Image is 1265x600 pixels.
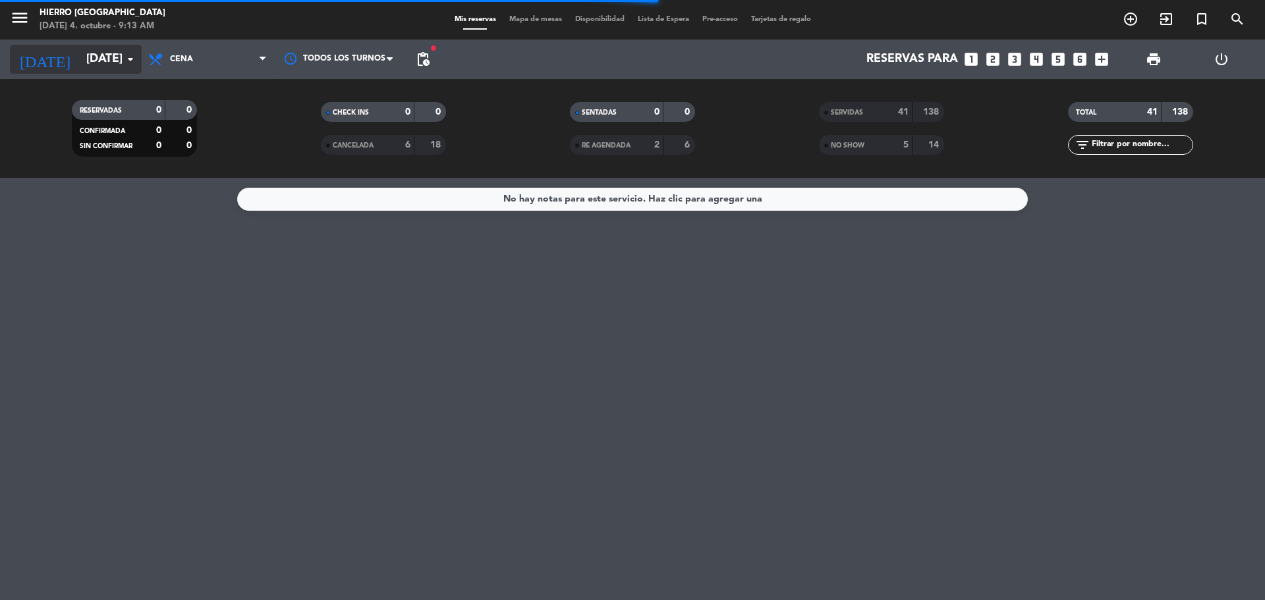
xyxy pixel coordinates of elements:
i: add_box [1093,51,1110,68]
strong: 138 [923,107,942,117]
strong: 0 [186,141,194,150]
i: filter_list [1075,137,1090,153]
strong: 41 [1147,107,1158,117]
div: No hay notas para este servicio. Haz clic para agregar una [503,192,762,207]
span: print [1146,51,1162,67]
i: search [1229,11,1245,27]
span: TOTAL [1076,109,1096,116]
span: fiber_manual_record [430,44,437,52]
i: looks_3 [1006,51,1023,68]
strong: 6 [685,140,692,150]
div: Hierro [GEOGRAPHIC_DATA] [40,7,165,20]
span: Mapa de mesas [503,16,569,23]
div: LOG OUT [1187,40,1255,79]
span: Tarjetas de regalo [745,16,818,23]
strong: 0 [186,105,194,115]
i: add_circle_outline [1123,11,1138,27]
span: pending_actions [415,51,431,67]
span: CANCELADA [333,142,374,149]
i: power_settings_new [1214,51,1229,67]
i: exit_to_app [1158,11,1174,27]
i: menu [10,8,30,28]
strong: 138 [1172,107,1191,117]
span: Cena [170,55,193,64]
strong: 0 [405,107,410,117]
i: looks_4 [1028,51,1045,68]
span: Mis reservas [448,16,503,23]
strong: 14 [928,140,942,150]
strong: 0 [156,105,161,115]
div: [DATE] 4. octubre - 9:13 AM [40,20,165,33]
span: SERVIDAS [831,109,863,116]
i: looks_5 [1050,51,1067,68]
span: RE AGENDADA [582,142,631,149]
strong: 0 [436,107,443,117]
strong: 5 [903,140,909,150]
input: Filtrar por nombre... [1090,138,1193,152]
strong: 0 [156,141,161,150]
span: CONFIRMADA [80,128,125,134]
i: looks_6 [1071,51,1088,68]
i: turned_in_not [1194,11,1210,27]
strong: 18 [430,140,443,150]
i: looks_one [963,51,980,68]
strong: 6 [405,140,410,150]
span: SENTADAS [582,109,617,116]
strong: 2 [654,140,660,150]
span: CHECK INS [333,109,369,116]
strong: 41 [898,107,909,117]
strong: 0 [685,107,692,117]
span: SIN CONFIRMAR [80,143,132,150]
span: Reservas para [866,53,958,66]
i: [DATE] [10,45,80,74]
i: arrow_drop_down [123,51,138,67]
strong: 0 [186,126,194,135]
span: NO SHOW [831,142,864,149]
strong: 0 [156,126,161,135]
button: menu [10,8,30,32]
span: Lista de Espera [631,16,696,23]
span: Disponibilidad [569,16,631,23]
span: Pre-acceso [696,16,745,23]
i: looks_two [984,51,1001,68]
strong: 0 [654,107,660,117]
span: RESERVADAS [80,107,122,114]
